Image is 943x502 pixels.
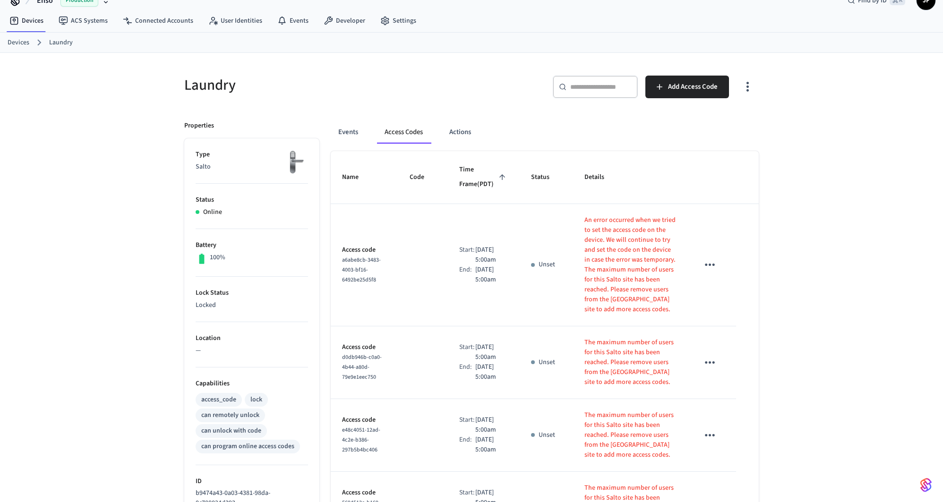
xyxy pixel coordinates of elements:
div: lock [250,395,262,405]
p: [DATE] 5:00am [475,362,508,382]
img: SeamLogoGradient.69752ec5.svg [920,477,932,493]
p: Unset [539,357,555,367]
p: Capabilities [196,379,308,389]
a: ACS Systems [51,12,115,29]
button: Access Codes [377,121,430,144]
p: Unset [539,260,555,270]
a: Devices [8,38,29,48]
p: An error occurred when we tried to set the access code on the device. We will continue to try and... [584,215,676,265]
p: Lock Status [196,288,308,298]
div: can program online access codes [201,442,294,451]
div: can unlock with code [201,426,261,436]
span: d0db946b-c0a0-4b44-a80d-79e9e1eec750 [342,353,382,381]
p: Access code [342,342,387,352]
h5: Laundry [184,76,466,95]
p: [DATE] 5:00am [475,245,508,265]
p: Battery [196,240,308,250]
p: Type [196,150,308,160]
p: 100% [210,253,225,263]
p: Salto [196,162,308,172]
p: The maximum number of users for this Salto site has been reached. Please remove users from the [G... [584,410,676,460]
a: Developer [316,12,373,29]
span: e48c4051-12ad-4c2e-b386-297b5b4bc406 [342,426,380,454]
span: Name [342,170,371,185]
div: End: [459,362,475,382]
div: access_code [201,395,236,405]
p: Properties [184,121,214,131]
button: Events [331,121,366,144]
span: Status [531,170,562,185]
p: Online [203,207,222,217]
p: The maximum number of users for this Salto site has been reached. Please remove users from the [G... [584,265,676,315]
a: User Identities [201,12,270,29]
div: Start: [459,342,475,362]
div: Start: [459,245,475,265]
p: Status [196,195,308,205]
p: — [196,346,308,356]
p: Locked [196,300,308,310]
p: Access code [342,488,387,498]
p: [DATE] 5:00am [475,435,508,455]
a: Settings [373,12,424,29]
p: [DATE] 5:00am [475,265,508,285]
div: End: [459,265,475,285]
a: Devices [2,12,51,29]
p: Location [196,333,308,343]
p: The maximum number of users for this Salto site has been reached. Please remove users from the [G... [584,338,676,387]
p: [DATE] 5:00am [475,415,508,435]
p: Unset [539,430,555,440]
span: Time Frame(PDT) [459,162,508,192]
p: Access code [342,415,387,425]
a: Laundry [49,38,73,48]
p: Access code [342,245,387,255]
span: a6abe8cb-3483-4003-bf16-6492be25d5f8 [342,256,381,284]
button: Actions [442,121,479,144]
a: Events [270,12,316,29]
span: Code [410,170,437,185]
div: End: [459,435,475,455]
div: can remotely unlock [201,410,259,420]
p: ID [196,476,308,486]
img: salto_escutcheon_pin [284,150,308,175]
span: Add Access Code [668,81,718,93]
a: Connected Accounts [115,12,201,29]
span: Details [584,170,617,185]
button: Add Access Code [645,76,729,98]
div: ant example [331,121,759,144]
p: [DATE] 5:00am [475,342,508,362]
div: Start: [459,415,475,435]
